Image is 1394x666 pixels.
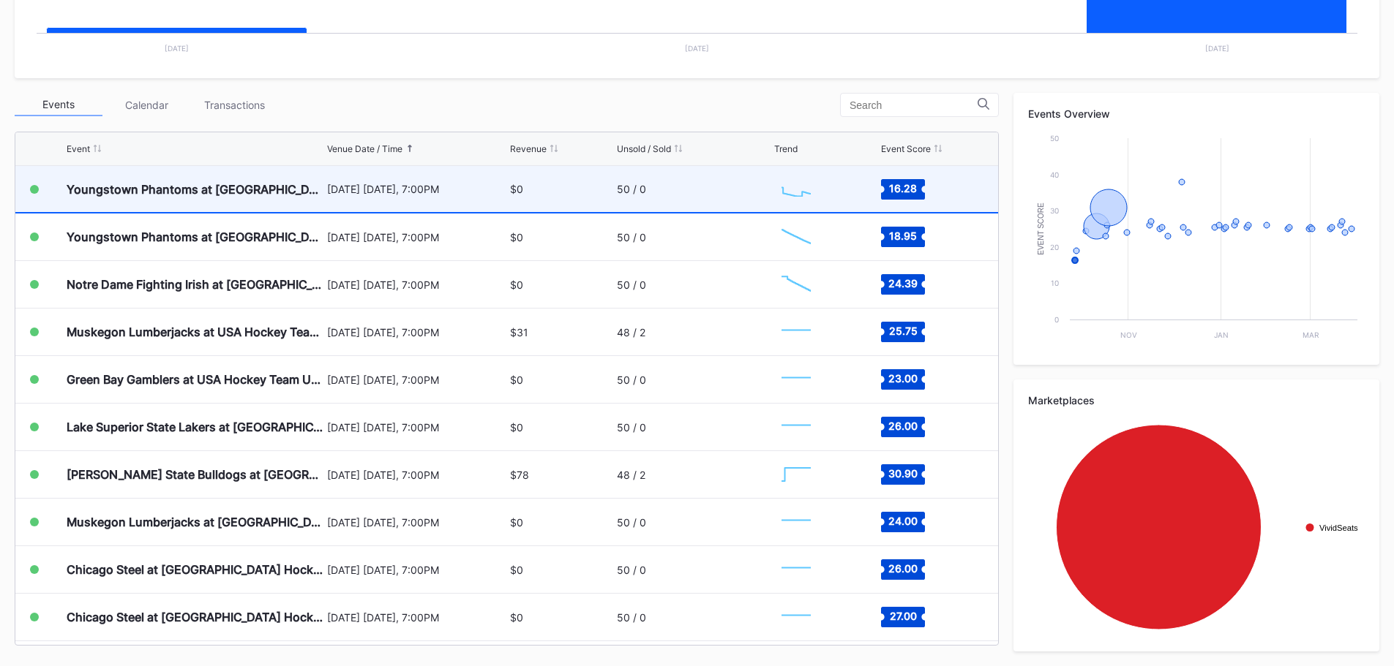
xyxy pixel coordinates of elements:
[327,279,507,291] div: [DATE] [DATE], 7:00PM
[327,231,507,243] div: [DATE] [DATE], 7:00PM
[617,143,671,154] div: Unsold / Sold
[774,551,818,588] svg: Chart title
[327,421,507,434] div: [DATE] [DATE], 7:00PM
[617,183,646,195] div: 50 / 0
[774,143,798,154] div: Trend
[881,143,931,154] div: Event Score
[510,469,529,481] div: $78
[327,469,507,481] div: [DATE] [DATE], 7:00PM
[888,372,918,385] text: 23.00
[617,564,646,576] div: 50 / 0
[1028,394,1365,406] div: Marketplaces
[889,181,917,194] text: 16.28
[327,326,507,338] div: [DATE] [DATE], 7:00PM
[510,421,523,434] div: $0
[510,279,523,291] div: $0
[617,611,646,624] div: 50 / 0
[617,326,645,338] div: 48 / 2
[774,504,818,540] svg: Chart title
[888,515,918,527] text: 24.00
[510,326,528,338] div: $31
[67,182,323,197] div: Youngstown Phantoms at [GEOGRAPHIC_DATA] Hockey NTDP U-18
[165,44,189,53] text: [DATE]
[67,325,323,339] div: Muskegon Lumberjacks at USA Hockey Team U-17
[774,266,818,303] svg: Chart title
[327,611,507,624] div: [DATE] [DATE], 7:00PM
[1120,330,1137,339] text: Nov
[67,230,323,244] div: Youngstown Phantoms at [GEOGRAPHIC_DATA] Hockey NTDP U-18
[888,420,918,432] text: 26.00
[67,467,323,482] div: [PERSON_NAME] State Bulldogs at [GEOGRAPHIC_DATA] Hockey NTDP U-18
[1051,279,1059,287] text: 10
[67,277,323,292] div: Notre Dame Fighting Irish at [GEOGRAPHIC_DATA] Hockey NTDP U-18
[1303,330,1319,339] text: Mar
[617,231,646,243] div: 50 / 0
[190,94,278,116] div: Transactions
[774,219,818,255] svg: Chart title
[510,374,523,386] div: $0
[510,183,523,195] div: $0
[774,599,818,635] svg: Chart title
[510,564,523,576] div: $0
[15,94,102,116] div: Events
[685,44,709,53] text: [DATE]
[510,611,523,624] div: $0
[510,143,547,154] div: Revenue
[1214,330,1229,339] text: Jan
[1028,131,1365,350] svg: Chart title
[617,374,646,386] div: 50 / 0
[102,94,190,116] div: Calendar
[327,143,402,154] div: Venue Date / Time
[67,610,323,624] div: Chicago Steel at [GEOGRAPHIC_DATA] Hockey NTDP U-18
[1028,417,1365,637] svg: Chart title
[889,230,917,242] text: 18.95
[1050,243,1059,251] text: 20
[67,143,90,154] div: Event
[67,562,323,577] div: Chicago Steel at [GEOGRAPHIC_DATA] Hockey NTDP U-18
[327,516,507,529] div: [DATE] [DATE], 7:00PM
[1054,315,1059,324] text: 0
[1028,107,1365,120] div: Events Overview
[510,516,523,529] div: $0
[617,279,646,291] div: 50 / 0
[67,372,323,387] div: Green Bay Gamblers at USA Hockey Team U-17
[1205,44,1229,53] text: [DATE]
[850,99,978,111] input: Search
[510,231,523,243] div: $0
[774,361,818,398] svg: Chart title
[774,456,818,493] svg: Chart title
[617,421,646,434] div: 50 / 0
[617,516,646,529] div: 50 / 0
[888,325,917,337] text: 25.75
[1037,203,1045,255] text: Event Score
[888,277,918,290] text: 24.39
[327,374,507,386] div: [DATE] [DATE], 7:00PM
[1319,523,1358,532] text: VividSeats
[67,515,323,529] div: Muskegon Lumberjacks at [GEOGRAPHIC_DATA] Hockey NTDP U-18
[774,314,818,350] svg: Chart title
[1050,134,1059,143] text: 50
[327,183,507,195] div: [DATE] [DATE], 7:00PM
[1050,170,1059,179] text: 40
[774,409,818,445] svg: Chart title
[888,562,918,575] text: 26.00
[1050,206,1059,215] text: 30
[774,171,818,208] svg: Chart title
[67,420,323,434] div: Lake Superior State Lakers at [GEOGRAPHIC_DATA] Hockey NTDP U-18
[888,467,918,480] text: 30.90
[327,564,507,576] div: [DATE] [DATE], 7:00PM
[889,610,916,622] text: 27.00
[617,469,645,481] div: 48 / 2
